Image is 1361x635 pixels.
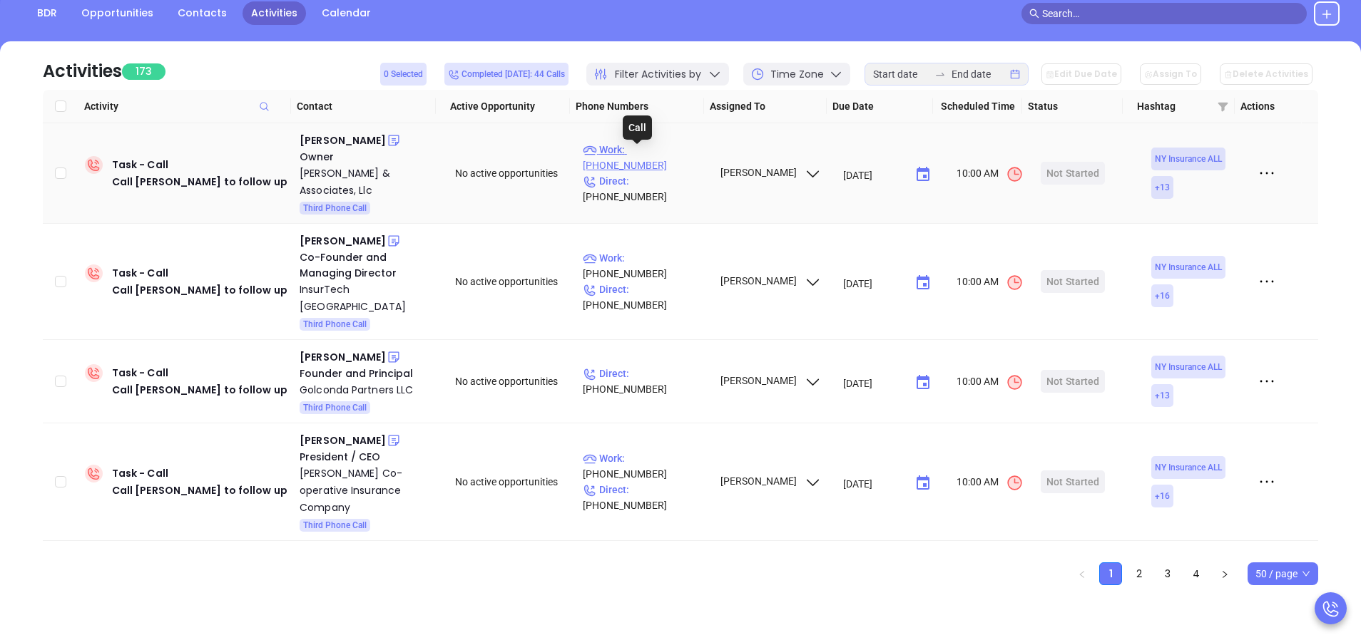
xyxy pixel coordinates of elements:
[1235,90,1302,123] th: Actions
[84,98,285,114] span: Activity
[300,366,435,381] div: Founder and Principal
[300,249,435,281] div: Co-Founder and Managing Director
[112,282,287,299] div: Call [PERSON_NAME] to follow up
[243,1,306,25] a: Activities
[1155,388,1170,403] span: + 13
[300,465,435,516] a: [PERSON_NAME] Co-operative Insurance Company
[300,132,386,149] div: [PERSON_NAME]
[1155,288,1170,304] span: + 16
[934,68,946,80] span: to
[957,474,1024,492] span: 10:00 AM
[718,375,822,386] span: [PERSON_NAME]
[570,90,704,123] th: Phone Numbers
[843,376,904,390] input: MM/DD/YYYY
[300,449,435,465] div: President / CEO
[455,373,571,389] div: No active opportunities
[583,482,707,513] p: [PHONE_NUMBER]
[957,274,1024,291] span: 10:00 AM
[300,281,435,315] a: InsurTech [GEOGRAPHIC_DATA]
[1185,562,1208,585] li: 4
[827,90,933,123] th: Due Date
[1128,563,1150,584] a: 2
[1041,63,1121,85] button: Edit Due Date
[1155,359,1222,375] span: NY Insurance ALL
[112,482,287,499] div: Call [PERSON_NAME] to follow up
[952,66,1007,82] input: End date
[455,274,571,289] div: No active opportunities
[583,173,707,205] p: [PHONE_NUMBER]
[112,465,287,499] div: Task - Call
[300,432,386,449] div: [PERSON_NAME]
[583,250,707,282] p: [PHONE_NUMBER]
[583,175,629,187] span: Direct :
[122,63,165,80] span: 173
[112,156,287,190] div: Task - Call
[933,90,1022,123] th: Scheduled Time
[112,173,287,190] div: Call [PERSON_NAME] to follow up
[1155,151,1222,167] span: NY Insurance ALL
[300,349,386,366] div: [PERSON_NAME]
[300,165,435,199] a: [PERSON_NAME] & Associates, Llc
[583,366,707,397] p: [PHONE_NUMBER]
[112,381,287,398] div: Call [PERSON_NAME] to follow up
[583,484,629,495] span: Direct :
[448,66,565,82] span: Completed [DATE]: 44 Calls
[1022,90,1123,123] th: Status
[583,284,629,295] span: Direct :
[1157,563,1178,584] a: 3
[1099,562,1122,585] li: 1
[623,115,652,140] div: Call
[1155,488,1170,504] span: + 16
[1155,460,1222,475] span: NY Insurance ALL
[112,364,287,398] div: Task - Call
[1042,6,1299,21] input: Search…
[1213,562,1236,585] button: right
[112,264,287,299] div: Task - Call
[583,453,625,464] span: Work :
[1137,98,1211,114] span: Hashtag
[303,316,367,332] span: Third Phone Call
[1100,563,1121,584] a: 1
[843,476,904,490] input: MM/DD/YYYY
[300,149,435,165] div: Owner
[1155,180,1170,195] span: + 13
[704,90,827,123] th: Assigned To
[303,200,367,216] span: Third Phone Call
[1029,9,1039,19] span: search
[718,167,822,178] span: [PERSON_NAME]
[909,368,937,397] button: Choose date, selected date is Sep 22, 2025
[1046,270,1099,293] div: Not Started
[29,1,66,25] a: BDR
[300,381,435,398] div: Golconda Partners LLC
[1155,259,1222,275] span: NY Insurance ALL
[1156,562,1179,585] li: 3
[1046,162,1099,185] div: Not Started
[1071,562,1094,585] li: Previous Page
[583,549,707,581] p: [PHONE_NUMBER]
[313,1,379,25] a: Calendar
[583,282,707,313] p: [PHONE_NUMBER]
[169,1,235,25] a: Contacts
[770,67,824,82] span: Time Zone
[909,160,937,189] button: Choose date, selected date is Sep 22, 2025
[43,58,122,84] div: Activities
[1071,562,1094,585] button: left
[583,144,625,155] span: Work :
[583,450,707,482] p: [PHONE_NUMBER]
[436,90,570,123] th: Active Opportunity
[1220,570,1229,579] span: right
[718,275,822,286] span: [PERSON_NAME]
[455,165,571,181] div: No active opportunities
[303,517,367,533] span: Third Phone Call
[300,232,386,249] div: [PERSON_NAME]
[843,276,904,290] input: MM/DD/YYYY
[1213,562,1236,585] li: Next Page
[1140,63,1201,85] button: Assign To
[583,142,707,173] p: [PHONE_NUMBER]
[1248,562,1318,585] div: Page Size
[583,252,625,264] span: Work :
[934,68,946,80] span: swap-right
[303,400,367,415] span: Third Phone Call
